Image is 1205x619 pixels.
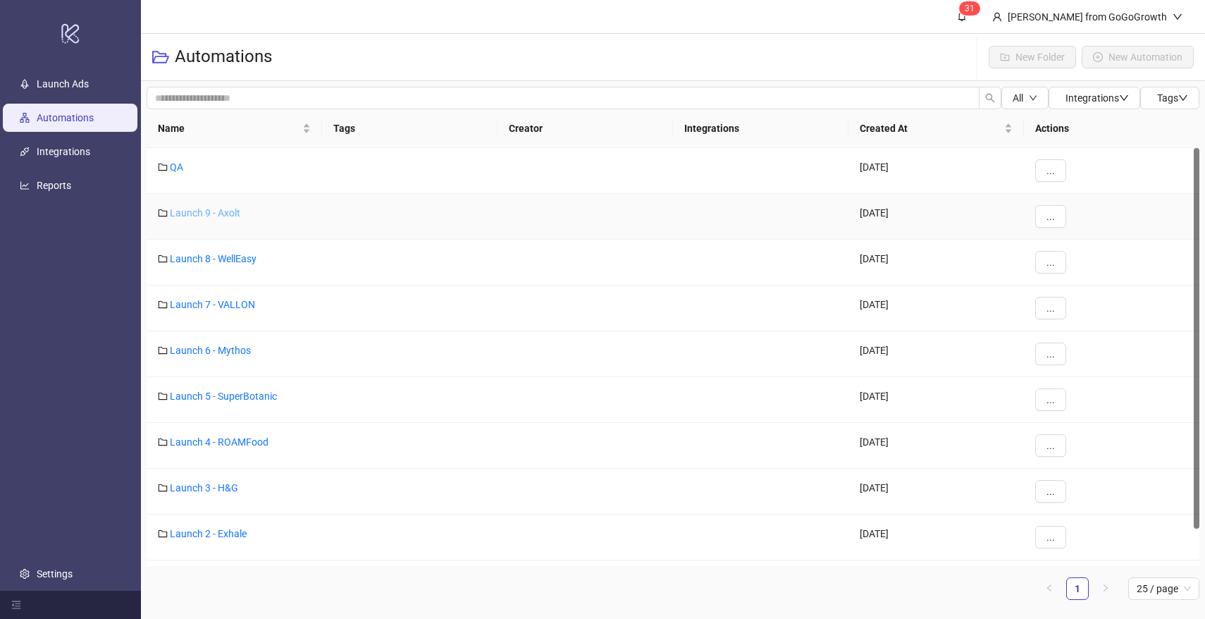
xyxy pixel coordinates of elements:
[37,112,94,123] a: Automations
[1046,486,1055,497] span: ...
[1035,297,1066,319] button: ...
[1013,92,1023,104] span: All
[37,568,73,580] a: Settings
[1035,480,1066,503] button: ...
[158,437,168,447] span: folder
[158,529,168,539] span: folder
[848,148,1024,194] div: [DATE]
[37,78,89,90] a: Launch Ads
[1157,92,1188,104] span: Tags
[848,515,1024,560] div: [DATE]
[170,345,251,356] a: Launch 6 - Mythos
[1038,577,1061,600] li: Previous Page
[11,600,21,610] span: menu-fold
[1094,577,1117,600] li: Next Page
[1002,9,1173,25] div: [PERSON_NAME] from GoGoGrowth
[1140,87,1199,109] button: Tagsdown
[965,4,970,13] span: 3
[158,121,299,136] span: Name
[848,331,1024,377] div: [DATE]
[1046,302,1055,314] span: ...
[37,146,90,157] a: Integrations
[498,109,673,148] th: Creator
[158,254,168,264] span: folder
[1094,577,1117,600] button: right
[957,11,967,21] span: bell
[158,300,168,309] span: folder
[1046,211,1055,222] span: ...
[170,482,238,494] a: Launch 3 - H&G
[170,253,257,264] a: Launch 8 - WellEasy
[147,109,322,148] th: Name
[1128,577,1199,600] div: Page Size
[170,436,268,448] a: Launch 4 - ROAMFood
[989,46,1076,68] button: New Folder
[848,469,1024,515] div: [DATE]
[673,109,848,148] th: Integrations
[1049,87,1140,109] button: Integrationsdown
[848,377,1024,423] div: [DATE]
[848,560,1024,606] div: [DATE]
[152,49,169,66] span: folder-open
[1001,87,1049,109] button: Alldown
[1065,92,1129,104] span: Integrations
[170,299,255,310] a: Launch 7 - VALLON
[170,161,183,173] a: QA
[1046,348,1055,360] span: ...
[970,4,975,13] span: 1
[1046,165,1055,176] span: ...
[1137,578,1191,599] span: 25 / page
[1029,94,1037,102] span: down
[848,194,1024,240] div: [DATE]
[1035,343,1066,365] button: ...
[1035,434,1066,457] button: ...
[1119,93,1129,103] span: down
[848,240,1024,286] div: [DATE]
[175,46,272,68] h3: Automations
[848,286,1024,331] div: [DATE]
[170,207,240,219] a: Launch 9 - Axolt
[1038,577,1061,600] button: left
[158,483,168,493] span: folder
[1035,526,1066,548] button: ...
[1035,388,1066,411] button: ...
[985,93,995,103] span: search
[1024,109,1199,148] th: Actions
[158,162,168,172] span: folder
[170,528,247,539] a: Launch 2 - Exhale
[992,12,1002,22] span: user
[848,109,1024,148] th: Created At
[170,391,277,402] a: Launch 5 - SuperBotanic
[1046,394,1055,405] span: ...
[1046,440,1055,451] span: ...
[322,109,498,148] th: Tags
[1045,584,1053,592] span: left
[1067,578,1088,599] a: 1
[848,423,1024,469] div: [DATE]
[1046,532,1055,543] span: ...
[158,208,168,218] span: folder
[959,1,980,16] sup: 31
[158,391,168,401] span: folder
[1082,46,1194,68] button: New Automation
[860,121,1001,136] span: Created At
[1178,93,1188,103] span: down
[1035,251,1066,274] button: ...
[1046,257,1055,268] span: ...
[1173,12,1182,22] span: down
[158,345,168,355] span: folder
[1035,159,1066,182] button: ...
[1035,205,1066,228] button: ...
[1101,584,1110,592] span: right
[37,180,71,191] a: Reports
[1066,577,1089,600] li: 1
